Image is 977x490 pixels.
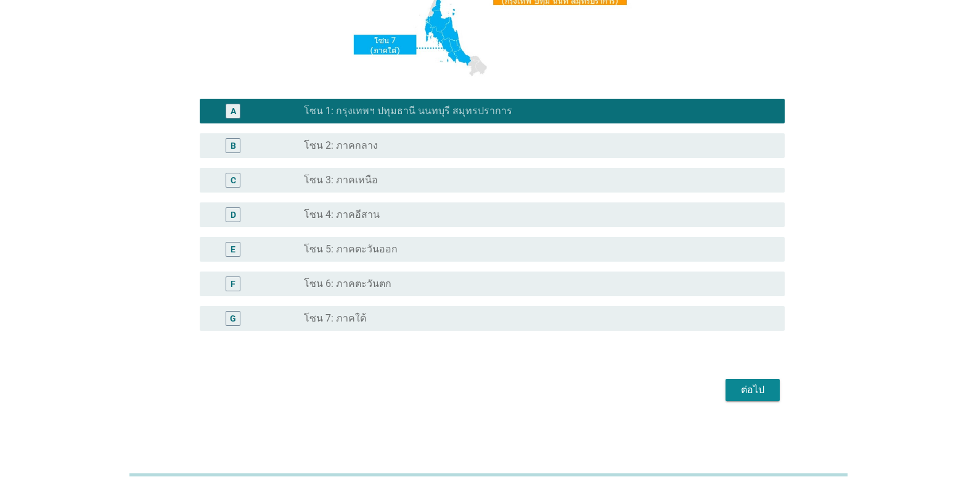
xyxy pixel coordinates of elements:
[304,312,366,325] label: โซน 7: ภาคใต้
[231,243,235,256] div: E
[735,383,770,397] div: ต่อไป
[231,105,236,118] div: A
[304,243,398,255] label: โซน 5: ภาคตะวันออก
[231,174,236,187] div: C
[231,139,236,152] div: B
[304,105,512,117] label: โซน 1: กรุงเทพฯ ปทุมธานี นนทบุรี สมุทรปราการ
[231,278,235,291] div: F
[726,379,780,401] button: ต่อไป
[304,209,380,221] label: โซน 4: ภาคอีสาน
[304,174,378,186] label: โซน 3: ภาคเหนือ
[304,278,391,290] label: โซน 6: ภาคตะวันตก
[230,312,236,325] div: G
[304,139,378,152] label: โซน 2: ภาคกลาง
[231,209,236,222] div: D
